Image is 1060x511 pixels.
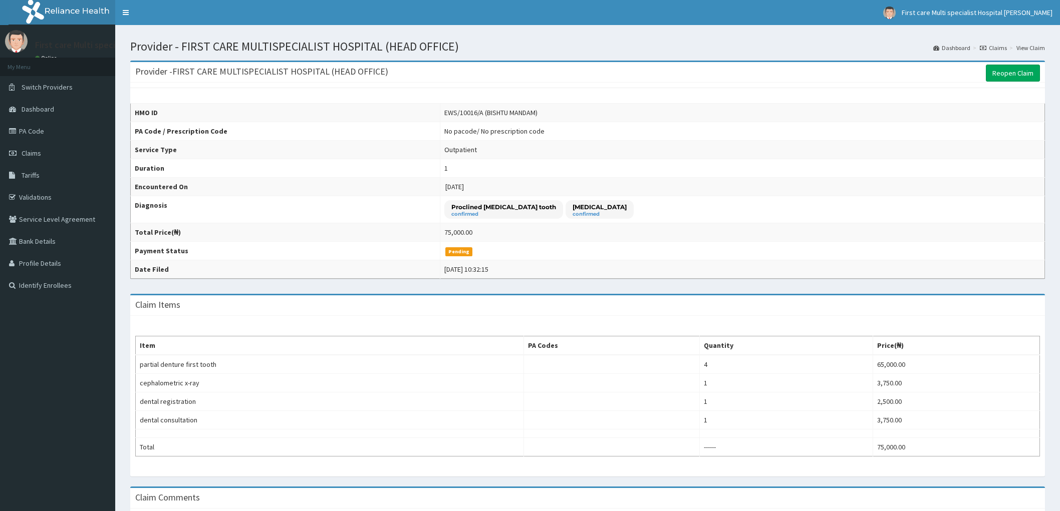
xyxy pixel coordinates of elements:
[980,44,1007,52] a: Claims
[445,247,473,256] span: Pending
[22,149,41,158] span: Claims
[573,212,627,217] small: confirmed
[5,30,28,53] img: User Image
[873,355,1040,374] td: 65,000.00
[699,355,873,374] td: 4
[35,41,235,50] p: First care Multi specialist Hospital [PERSON_NAME]
[444,163,448,173] div: 1
[873,411,1040,429] td: 3,750.00
[131,104,440,122] th: HMO ID
[1016,44,1045,52] a: View Claim
[135,67,388,76] h3: Provider - FIRST CARE MULTISPECIALIST HOSPITAL (HEAD OFFICE)
[444,126,545,136] div: No pacode / No prescription code
[130,40,1045,53] h1: Provider - FIRST CARE MULTISPECIALIST HOSPITAL (HEAD OFFICE)
[699,411,873,429] td: 1
[22,83,73,92] span: Switch Providers
[986,65,1040,82] a: Reopen Claim
[451,203,556,211] p: Proclined [MEDICAL_DATA] tooth
[131,196,440,223] th: Diagnosis
[451,212,556,217] small: confirmed
[131,159,440,178] th: Duration
[136,336,524,355] th: Item
[699,392,873,411] td: 1
[699,336,873,355] th: Quantity
[873,374,1040,392] td: 3,750.00
[136,392,524,411] td: dental registration
[22,171,40,180] span: Tariffs
[873,392,1040,411] td: 2,500.00
[131,141,440,159] th: Service Type
[444,264,488,274] div: [DATE] 10:32:15
[873,438,1040,456] td: 75,000.00
[444,227,472,237] div: 75,000.00
[444,108,538,118] div: EWS/10016/A (BISHTU MANDAM)
[35,55,59,62] a: Online
[136,355,524,374] td: partial denture first tooth
[131,260,440,279] th: Date Filed
[135,493,200,502] h3: Claim Comments
[445,182,464,191] span: [DATE]
[444,145,477,155] div: Outpatient
[902,8,1052,17] span: First care Multi specialist Hospital [PERSON_NAME]
[573,203,627,211] p: [MEDICAL_DATA]
[22,105,54,114] span: Dashboard
[131,242,440,260] th: Payment Status
[136,438,524,456] td: Total
[699,374,873,392] td: 1
[136,374,524,392] td: cephalometric x-ray
[873,336,1040,355] th: Price(₦)
[131,178,440,196] th: Encountered On
[136,411,524,429] td: dental consultation
[523,336,699,355] th: PA Codes
[135,300,180,309] h3: Claim Items
[883,7,896,19] img: User Image
[699,438,873,456] td: ------
[131,122,440,141] th: PA Code / Prescription Code
[933,44,970,52] a: Dashboard
[131,223,440,242] th: Total Price(₦)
